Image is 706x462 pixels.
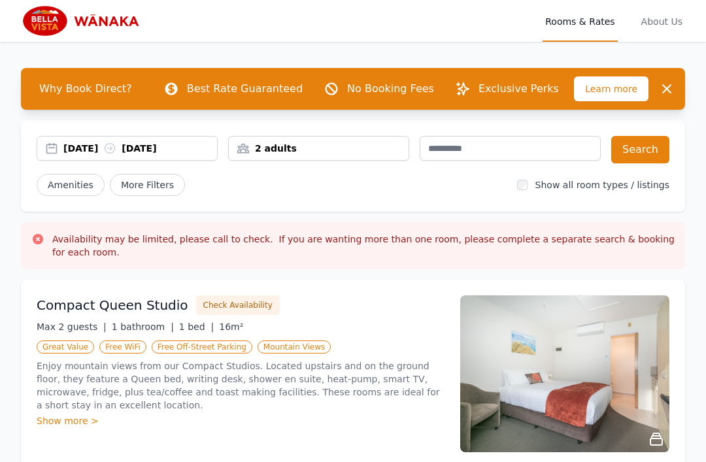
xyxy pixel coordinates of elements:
[112,322,174,332] span: 1 bathroom |
[535,180,669,190] label: Show all room types / listings
[179,322,214,332] span: 1 bed |
[37,296,188,314] h3: Compact Queen Studio
[152,340,252,354] span: Free Off-Street Parking
[479,81,559,97] p: Exclusive Perks
[37,359,445,412] p: Enjoy mountain views from our Compact Studios. Located upstairs and on the ground floor, they fea...
[99,340,146,354] span: Free WiFi
[63,142,217,155] div: [DATE] [DATE]
[258,340,331,354] span: Mountain Views
[37,174,105,196] button: Amenities
[110,174,185,196] span: More Filters
[21,5,146,37] img: Bella Vista Wanaka
[196,295,280,315] button: Check Availability
[37,340,94,354] span: Great Value
[229,142,409,155] div: 2 adults
[219,322,243,332] span: 16m²
[29,76,143,102] span: Why Book Direct?
[347,81,434,97] p: No Booking Fees
[37,414,445,427] div: Show more >
[37,322,107,332] span: Max 2 guests |
[187,81,303,97] p: Best Rate Guaranteed
[574,76,648,101] span: Learn more
[52,233,675,259] h3: Availability may be limited, please call to check. If you are wanting more than one room, please ...
[611,136,669,163] button: Search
